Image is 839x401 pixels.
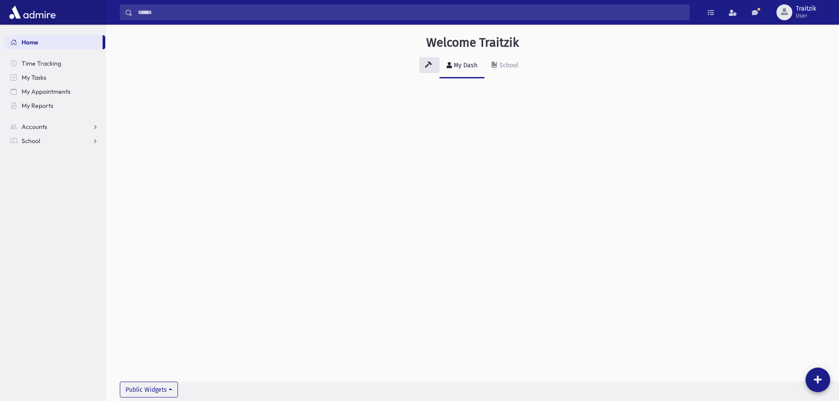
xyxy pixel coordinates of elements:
span: Accounts [22,123,47,131]
input: Search [133,4,689,20]
a: Accounts [4,120,105,134]
a: My Dash [440,54,484,78]
a: My Reports [4,99,105,113]
span: Home [22,38,38,46]
a: My Tasks [4,70,105,85]
div: School [498,62,518,69]
span: My Reports [22,102,53,110]
span: School [22,137,40,145]
a: Home [4,35,103,49]
span: User [796,12,816,19]
div: My Dash [452,62,477,69]
button: Public Widgets [120,382,178,397]
a: School [484,54,525,78]
h3: Welcome Traitzik [426,35,519,50]
a: Time Tracking [4,56,105,70]
span: Traitzik [796,5,816,12]
span: Time Tracking [22,59,61,67]
a: School [4,134,105,148]
span: My Appointments [22,88,70,96]
img: AdmirePro [7,4,58,21]
span: My Tasks [22,74,46,81]
a: My Appointments [4,85,105,99]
